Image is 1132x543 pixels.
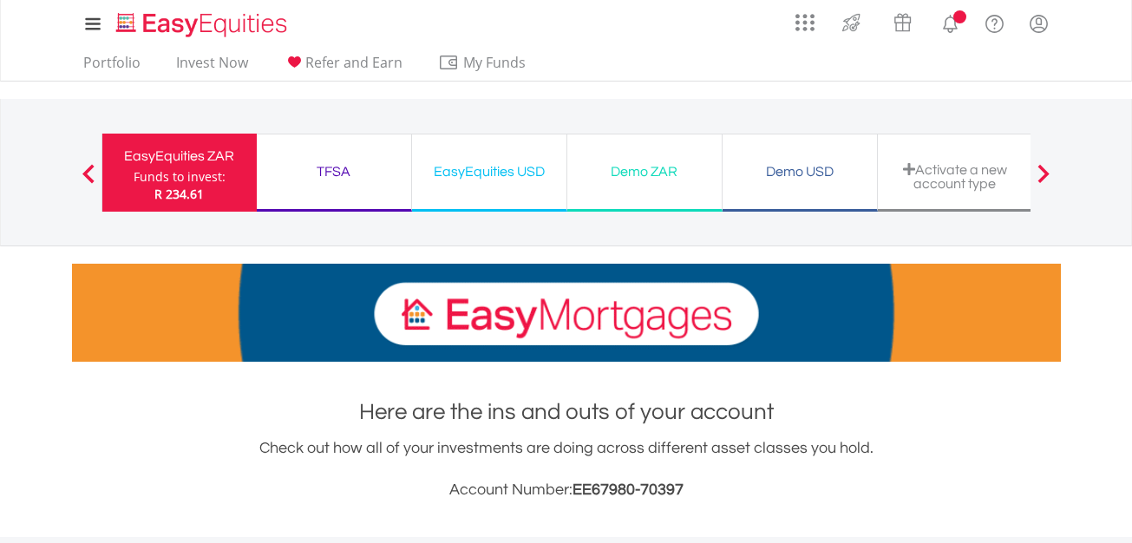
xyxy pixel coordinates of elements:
a: My Profile [1017,4,1061,43]
a: Portfolio [76,54,147,81]
div: Activate a new account type [888,162,1022,191]
img: thrive-v2.svg [837,9,866,36]
div: TFSA [267,160,401,184]
div: Demo ZAR [578,160,711,184]
a: Notifications [928,4,972,39]
div: Demo USD [733,160,867,184]
span: R 234.61 [154,186,204,202]
img: grid-menu-icon.svg [795,13,815,32]
span: EE67980-70397 [573,481,684,498]
span: Refer and Earn [305,53,402,72]
img: EasyMortage Promotion Banner [72,264,1061,362]
div: Funds to invest: [134,168,226,186]
span: My Funds [438,51,552,74]
div: EasyEquities USD [422,160,556,184]
a: Vouchers [877,4,928,36]
a: Home page [109,4,294,39]
img: vouchers-v2.svg [888,9,917,36]
a: AppsGrid [784,4,826,32]
a: FAQ's and Support [972,4,1017,39]
h1: Here are the ins and outs of your account [72,396,1061,428]
a: Invest Now [169,54,255,81]
div: EasyEquities ZAR [113,144,246,168]
img: EasyEquities_Logo.png [113,10,294,39]
a: Refer and Earn [277,54,409,81]
h3: Account Number: [72,478,1061,502]
div: Check out how all of your investments are doing across different asset classes you hold. [72,436,1061,502]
